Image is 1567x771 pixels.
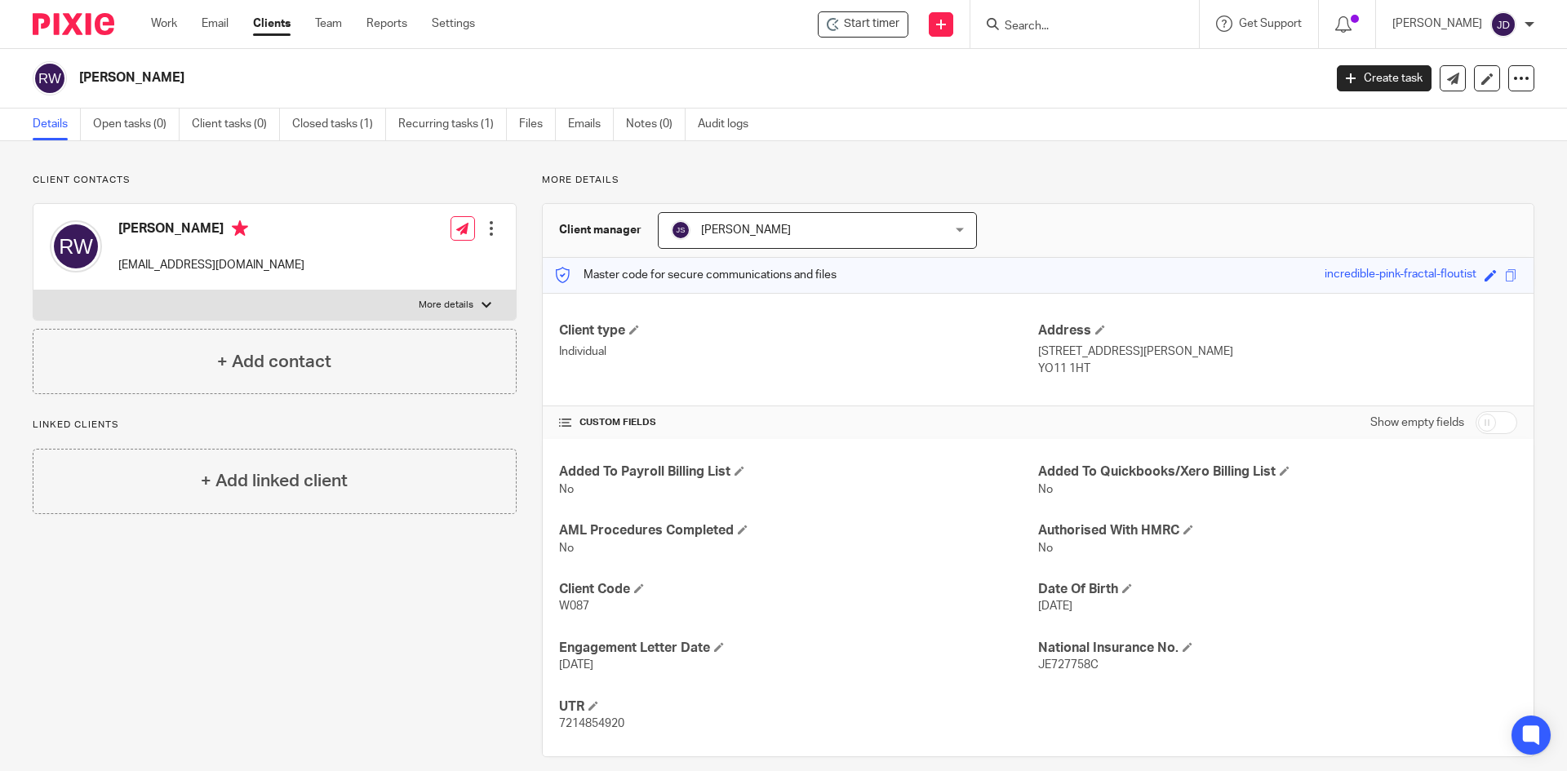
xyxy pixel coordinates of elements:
[33,174,517,187] p: Client contacts
[559,718,624,729] span: 7214854920
[93,109,180,140] a: Open tasks (0)
[559,659,593,671] span: [DATE]
[217,349,331,374] h4: + Add contact
[626,109,686,140] a: Notes (0)
[192,109,280,140] a: Client tasks (0)
[398,109,507,140] a: Recurring tasks (1)
[568,109,614,140] a: Emails
[1337,65,1432,91] a: Create task
[1038,343,1517,360] p: [STREET_ADDRESS][PERSON_NAME]
[701,224,791,236] span: [PERSON_NAME]
[50,220,102,273] img: svg%3E
[33,13,114,35] img: Pixie
[559,222,641,238] h3: Client manager
[698,109,761,140] a: Audit logs
[1325,266,1476,285] div: incredible-pink-fractal-floutist
[519,109,556,140] a: Files
[1038,659,1099,671] span: JE727758C
[151,16,177,32] a: Work
[432,16,475,32] a: Settings
[202,16,229,32] a: Email
[253,16,291,32] a: Clients
[1038,361,1517,377] p: YO11 1HT
[232,220,248,237] i: Primary
[1370,414,1464,431] label: Show empty fields
[559,522,1038,539] h4: AML Procedures Completed
[559,463,1038,481] h4: Added To Payroll Billing List
[559,640,1038,657] h4: Engagement Letter Date
[315,16,342,32] a: Team
[671,220,690,240] img: svg%3E
[79,69,1066,86] h2: [PERSON_NAME]
[1490,11,1516,38] img: svg%3E
[1038,463,1517,481] h4: Added To Quickbooks/Xero Billing List
[542,174,1534,187] p: More details
[292,109,386,140] a: Closed tasks (1)
[559,600,589,612] span: W087
[1392,16,1482,32] p: [PERSON_NAME]
[1038,600,1072,612] span: [DATE]
[118,257,304,273] p: [EMAIL_ADDRESS][DOMAIN_NAME]
[555,267,837,283] p: Master code for secure communications and files
[33,61,67,95] img: svg%3E
[818,11,908,38] div: Richard Williams
[201,468,348,494] h4: + Add linked client
[33,109,81,140] a: Details
[559,698,1038,716] h4: UTR
[1038,543,1053,554] span: No
[844,16,899,33] span: Start timer
[1239,18,1302,29] span: Get Support
[33,419,517,432] p: Linked clients
[559,416,1038,429] h4: CUSTOM FIELDS
[1038,322,1517,339] h4: Address
[1038,640,1517,657] h4: National Insurance No.
[559,581,1038,598] h4: Client Code
[1038,522,1517,539] h4: Authorised With HMRC
[118,220,304,241] h4: [PERSON_NAME]
[1038,581,1517,598] h4: Date Of Birth
[559,322,1038,339] h4: Client type
[559,543,574,554] span: No
[559,343,1038,360] p: Individual
[1038,484,1053,495] span: No
[366,16,407,32] a: Reports
[559,484,574,495] span: No
[1003,20,1150,34] input: Search
[419,299,473,312] p: More details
